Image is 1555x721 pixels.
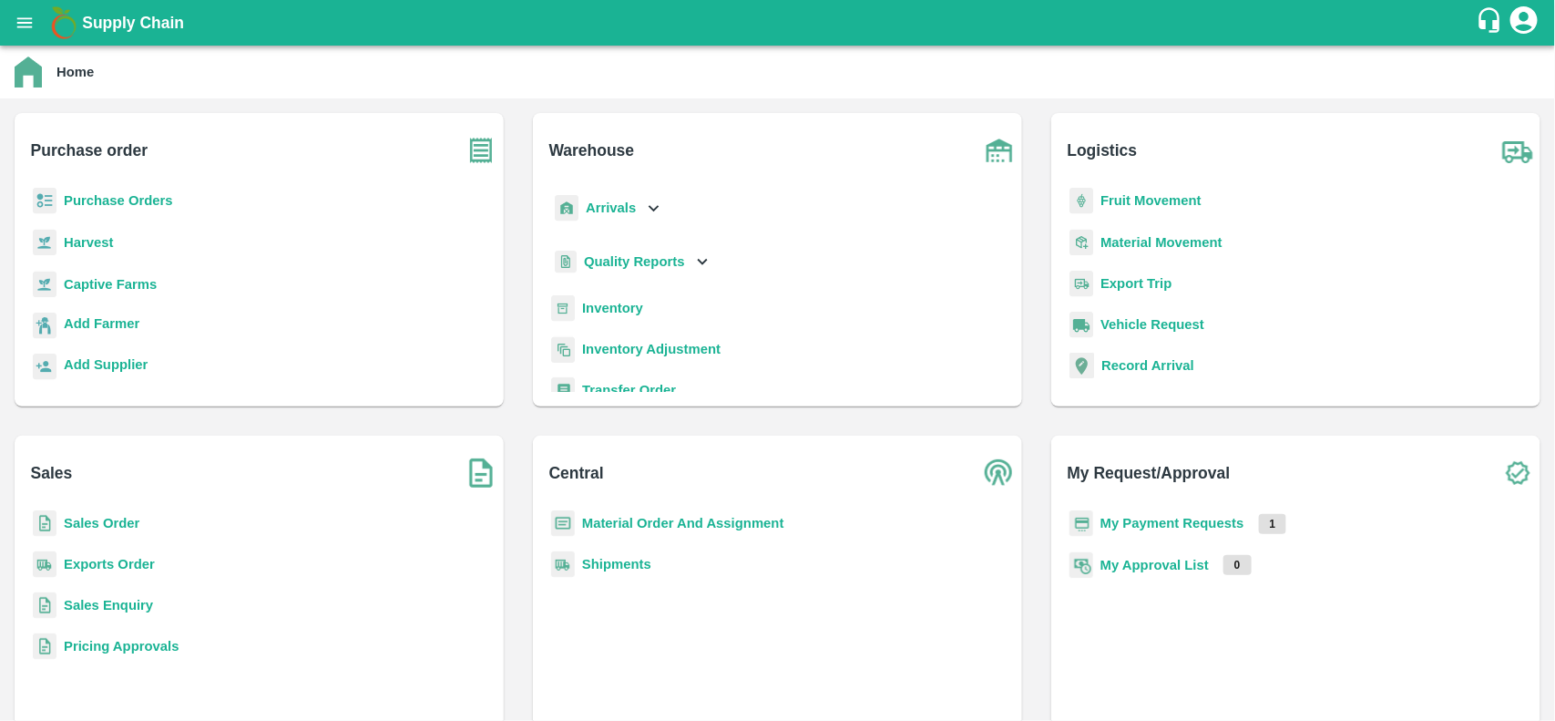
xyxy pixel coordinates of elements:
div: Arrivals [551,188,664,229]
div: Quality Reports [551,243,712,281]
p: 0 [1223,555,1252,575]
img: shipments [33,551,56,578]
a: Material Order And Assignment [582,516,784,530]
img: centralMaterial [551,510,575,537]
img: sales [33,510,56,537]
img: whInventory [551,295,575,322]
p: 1 [1259,514,1287,534]
img: soSales [458,450,504,496]
a: Export Trip [1100,276,1171,291]
a: Add Supplier [64,355,148,379]
img: purchase [458,128,504,173]
img: truck [1495,128,1540,173]
b: Sales [31,460,73,486]
img: home [15,57,42,88]
img: logo [46,5,82,41]
a: Purchase Orders [64,193,173,208]
img: fruit [1069,188,1093,214]
img: approval [1069,551,1093,579]
img: sales [33,633,56,660]
img: harvest [33,229,56,256]
a: Harvest [64,235,113,250]
img: supplier [33,354,56,380]
img: inventory [551,336,575,363]
img: warehouse [977,128,1022,173]
img: whTransfer [551,377,575,404]
img: sales [33,592,56,619]
a: My Payment Requests [1100,516,1244,530]
img: qualityReport [555,251,577,273]
a: Fruit Movement [1100,193,1202,208]
img: shipments [551,551,575,578]
a: Inventory Adjustment [582,342,721,356]
b: Arrivals [586,201,636,215]
img: farmer [33,313,56,339]
a: Material Movement [1100,235,1223,250]
img: recordArrival [1069,353,1094,378]
img: material [1069,229,1093,256]
a: Shipments [582,557,651,572]
b: Purchase order [31,138,148,163]
a: Exports Order [64,557,155,572]
img: check [1495,450,1540,496]
img: reciept [33,188,56,214]
b: Supply Chain [82,14,184,32]
a: Captive Farms [64,277,157,292]
a: Transfer Order [582,383,676,397]
button: open drawer [4,2,46,44]
div: account of current user [1508,4,1540,42]
img: whArrival [555,195,578,221]
b: Warehouse [549,138,635,163]
img: payment [1069,510,1093,537]
a: Inventory [582,301,643,315]
img: delivery [1069,271,1093,297]
img: vehicle [1069,312,1093,338]
img: central [977,450,1022,496]
b: Home [56,65,94,79]
a: My Approval List [1100,558,1209,572]
img: harvest [33,271,56,298]
b: Add Farmer [64,316,139,331]
a: Vehicle Request [1100,317,1204,332]
b: Central [549,460,604,486]
b: Add Supplier [64,357,148,372]
a: Record Arrival [1101,358,1194,373]
div: customer-support [1476,6,1508,39]
b: Quality Reports [584,254,685,269]
a: Sales Enquiry [64,598,153,613]
b: My Request/Approval [1068,460,1231,486]
a: Pricing Approvals [64,639,179,654]
a: Add Farmer [64,314,139,338]
a: Supply Chain [82,10,1476,36]
b: Logistics [1068,138,1138,163]
a: Sales Order [64,516,139,530]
